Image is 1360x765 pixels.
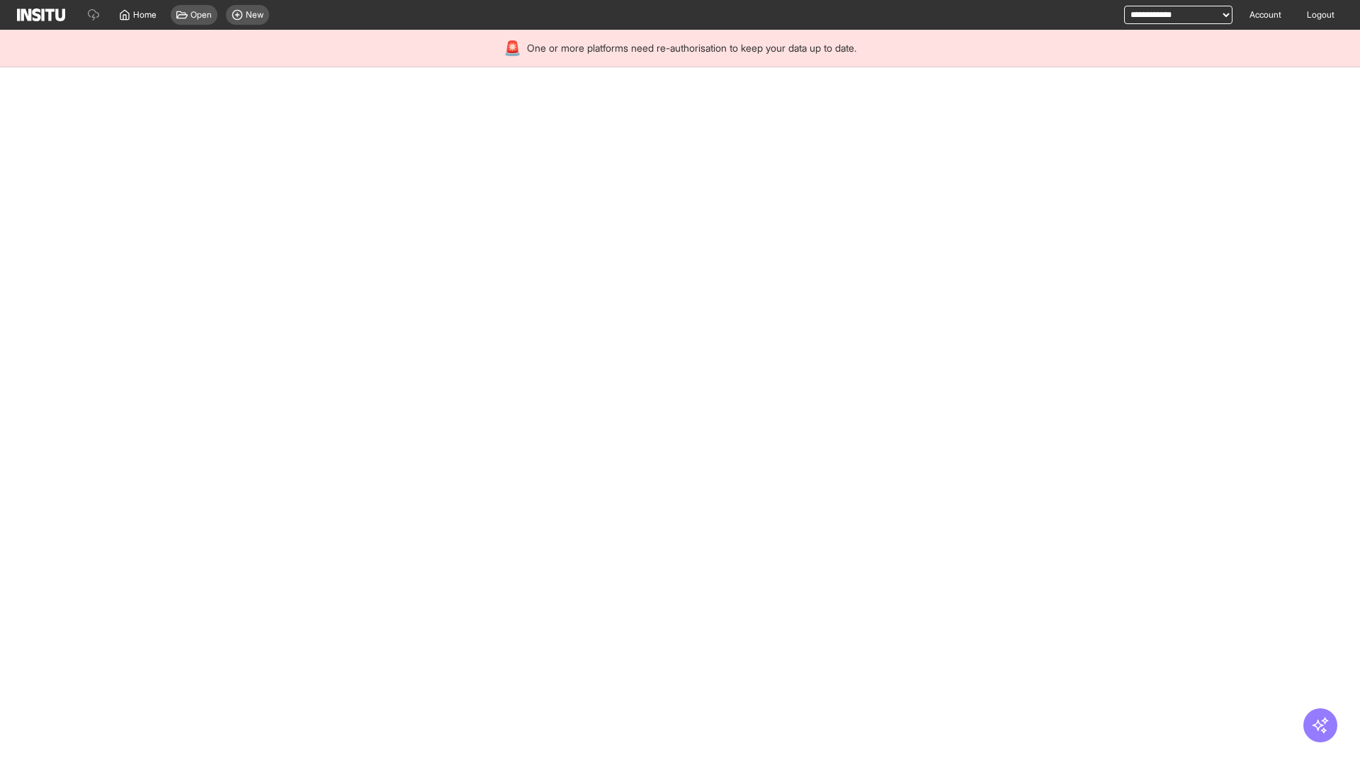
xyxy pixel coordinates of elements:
[246,9,263,21] span: New
[191,9,212,21] span: Open
[133,9,157,21] span: Home
[17,8,65,21] img: Logo
[504,38,521,58] div: 🚨
[527,41,856,55] span: One or more platforms need re-authorisation to keep your data up to date.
